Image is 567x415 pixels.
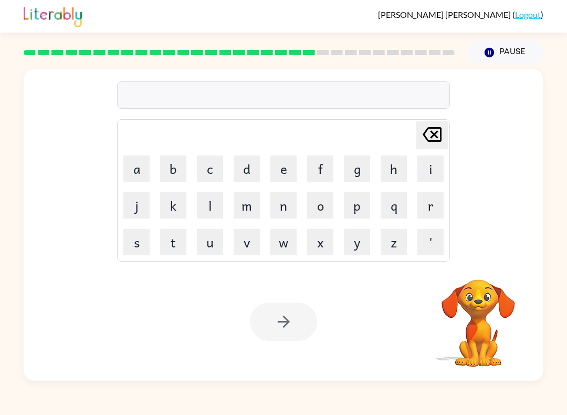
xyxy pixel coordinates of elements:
[123,192,150,219] button: j
[307,192,333,219] button: o
[417,229,444,255] button: '
[270,155,297,182] button: e
[234,192,260,219] button: m
[378,9,543,19] div: ( )
[234,155,260,182] button: d
[160,229,186,255] button: t
[197,192,223,219] button: l
[344,229,370,255] button: y
[417,192,444,219] button: r
[160,192,186,219] button: k
[270,192,297,219] button: n
[270,229,297,255] button: w
[381,229,407,255] button: z
[123,229,150,255] button: s
[381,155,407,182] button: h
[515,9,541,19] a: Logout
[197,155,223,182] button: c
[378,9,512,19] span: [PERSON_NAME] [PERSON_NAME]
[381,192,407,219] button: q
[307,229,333,255] button: x
[160,155,186,182] button: b
[197,229,223,255] button: u
[234,229,260,255] button: v
[344,155,370,182] button: g
[123,155,150,182] button: a
[24,4,82,27] img: Literably
[344,192,370,219] button: p
[417,155,444,182] button: i
[426,263,531,368] video: Your browser must support playing .mp4 files to use Literably. Please try using another browser.
[307,155,333,182] button: f
[467,40,543,65] button: Pause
